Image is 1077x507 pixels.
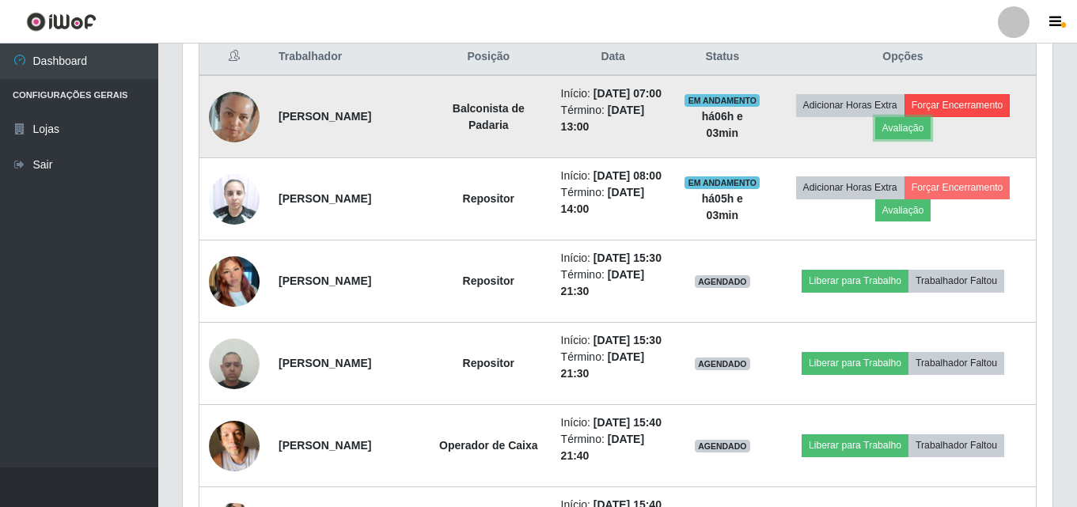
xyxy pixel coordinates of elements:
strong: [PERSON_NAME] [279,357,371,369]
strong: Repositor [463,192,514,205]
img: 1739276484437.jpeg [209,248,260,315]
span: EM ANDAMENTO [685,176,760,189]
img: 1739994247557.jpeg [209,165,260,233]
strong: [PERSON_NAME] [279,192,371,205]
button: Trabalhador Faltou [908,352,1004,374]
th: Trabalhador [269,39,426,76]
time: [DATE] 15:30 [593,334,662,346]
time: [DATE] 15:30 [593,252,662,264]
span: AGENDADO [695,440,750,452]
strong: [PERSON_NAME] [279,274,371,287]
span: AGENDADO [695,275,750,288]
li: Início: [561,85,666,102]
button: Forçar Encerramento [904,176,1011,199]
button: Liberar para Trabalho [802,434,908,456]
li: Término: [561,349,666,382]
li: Início: [561,414,666,431]
button: Liberar para Trabalho [802,352,908,374]
img: CoreUI Logo [26,12,97,32]
time: [DATE] 15:40 [593,416,662,429]
time: [DATE] 08:00 [593,169,662,182]
li: Início: [561,332,666,349]
button: Liberar para Trabalho [802,270,908,292]
button: Adicionar Horas Extra [796,94,904,116]
strong: Repositor [463,274,514,287]
time: [DATE] 07:00 [593,87,662,100]
th: Posição [426,39,552,76]
button: Avaliação [875,117,931,139]
button: Adicionar Horas Extra [796,176,904,199]
th: Opções [770,39,1037,76]
li: Término: [561,267,666,300]
button: Avaliação [875,199,931,221]
button: Forçar Encerramento [904,94,1011,116]
button: Trabalhador Faltou [908,270,1004,292]
th: Status [675,39,770,76]
img: 1705784966406.jpeg [209,412,260,479]
strong: há 05 h e 03 min [702,192,743,221]
strong: [PERSON_NAME] [279,439,371,452]
strong: há 06 h e 03 min [702,110,743,139]
strong: Repositor [463,357,514,369]
li: Término: [561,102,666,135]
span: EM ANDAMENTO [685,94,760,107]
img: 1725352703948.jpeg [209,75,260,158]
li: Término: [561,431,666,464]
li: Início: [561,250,666,267]
span: AGENDADO [695,358,750,370]
strong: Balconista de Padaria [453,102,525,131]
th: Data [552,39,675,76]
strong: Operador de Caixa [439,439,538,452]
button: Trabalhador Faltou [908,434,1004,456]
strong: [PERSON_NAME] [279,110,371,123]
img: 1693507860054.jpeg [209,330,260,397]
li: Término: [561,184,666,218]
li: Início: [561,168,666,184]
